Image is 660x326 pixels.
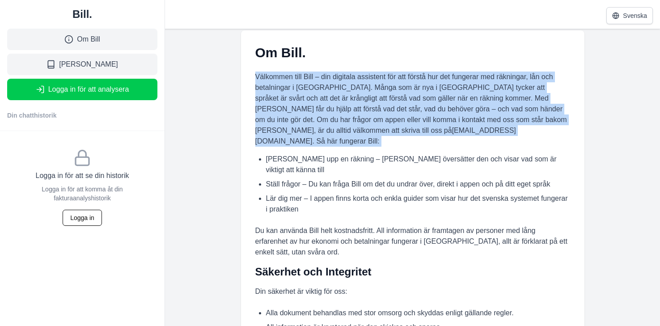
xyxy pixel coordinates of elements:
[7,111,56,120] h2: Din chatthistorik
[63,210,102,226] button: Logga in
[48,84,129,95] span: Logga in för att analysera
[18,185,147,203] p: Logga in för att komma åt din fakturaanalyshistorik
[7,54,157,75] a: [PERSON_NAME]
[266,179,570,190] li: Ställ frågor – Du kan fråga Bill om det du undrar över, direkt i appen och på ditt eget språk
[59,59,118,70] span: [PERSON_NAME]
[606,7,653,24] button: Svenska
[266,193,570,215] li: Lär dig mer – I appen finns korta och enkla guider som visar hur det svenska systemet fungerar i ...
[266,308,570,318] li: Alla dokument behandlas med stor omsorg och skyddas enligt gällande regler.
[7,79,157,100] button: Logga in för att analysera
[255,45,570,61] h1: Om Bill.
[255,265,570,279] h2: Säkerhet och Integritet
[255,225,570,258] p: Du kan använda Bill helt kostnadsfritt. All information är framtagen av personer med lång erfaren...
[7,7,157,21] a: Bill.
[63,214,102,221] a: Logga in
[18,170,147,181] h3: Logga in för att se din historik
[255,72,570,147] p: Välkommen till Bill – din digitala assistent för att förstå hur det fungerar med räkningar, lån o...
[7,29,157,50] a: Om Bill
[255,286,570,297] p: Din säkerhet är viktig för oss:
[266,154,570,175] li: [PERSON_NAME] upp en räkning – [PERSON_NAME] översätter den och visar vad som är viktigt att känn...
[77,34,100,45] span: Om Bill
